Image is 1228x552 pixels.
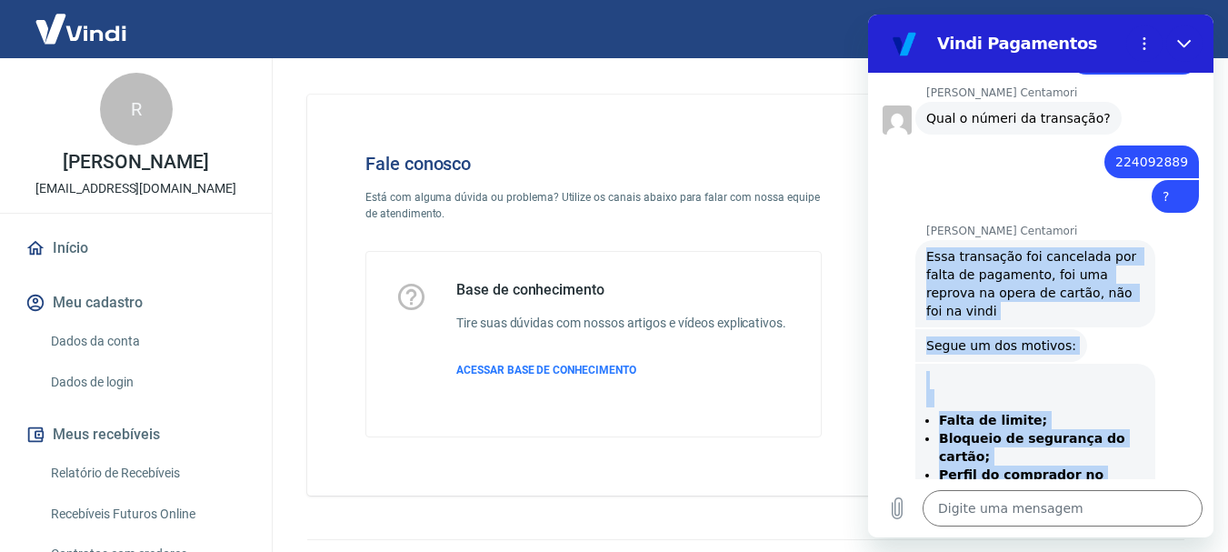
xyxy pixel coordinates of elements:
h5: Base de conhecimento [456,281,786,299]
button: Sair [1141,13,1206,46]
a: Dados de login [44,364,250,401]
a: ACESSAR BASE DE CONHECIMENTO [456,362,786,378]
p: [EMAIL_ADDRESS][DOMAIN_NAME] [35,179,236,198]
span: ACESSAR BASE DE CONHECIMENTO [456,364,636,376]
div: R [100,73,173,146]
iframe: Janela de mensagens [868,15,1213,537]
img: Fale conosco [865,124,1142,366]
button: Meu cadastro [22,283,250,323]
a: Dados da conta [44,323,250,360]
p: [PERSON_NAME] [63,153,208,172]
a: Recebíveis Futuros Online [44,496,250,533]
button: Meus recebíveis [22,415,250,455]
p: Está com alguma dúvida ou problema? Utilize os canais abaixo para falar com nossa equipe de atend... [365,189,822,222]
h4: Fale conosco [365,153,822,175]
a: Início [22,228,250,268]
h6: Tire suas dúvidas com nossos artigos e vídeos explicativos. [456,314,786,333]
a: Relatório de Recebíveis [44,455,250,492]
img: Vindi [22,1,140,56]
